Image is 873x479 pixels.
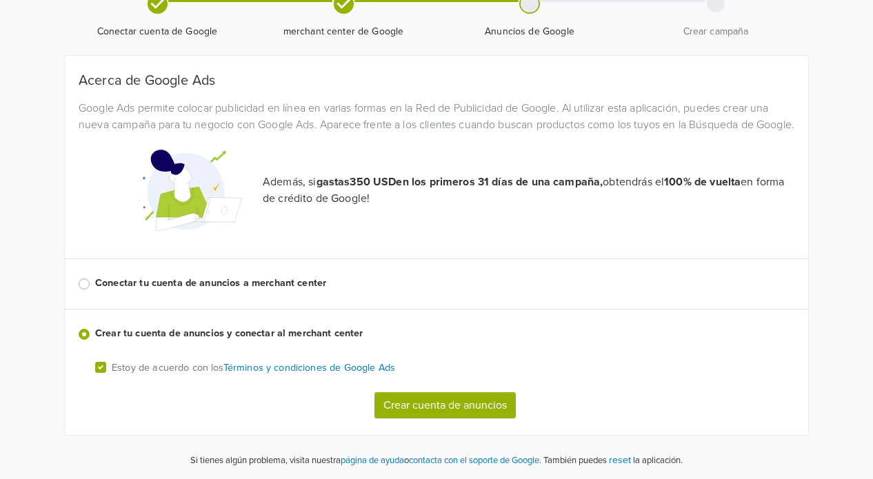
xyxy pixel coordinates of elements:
p: Estoy de acuerdo con los [112,360,395,376]
p: Si tienes algún problema, visita nuestra o . [190,454,541,468]
a: Términos y condiciones de Google Ads [223,362,395,374]
span: merchant center de Google [256,25,431,39]
span: Anuncios de Google [442,25,617,39]
a: página de ayuda [341,455,404,466]
div: Google Ads permite colocar publicidad en línea en varias formas en la Red de Publicidad de Google... [68,100,805,133]
h5: Acerca de Google Ads [79,72,794,89]
label: Conectar tu cuenta de anuncios a merchant center [95,276,794,291]
p: Además, si obtendrás el en forma de crédito de Google! [263,174,794,207]
label: Crear tu cuenta de anuncios y conectar al merchant center [95,326,794,341]
button: Crear cuenta de anuncios [374,392,516,418]
span: Conectar cuenta de Google [70,25,245,39]
img: Google Promotional Codes [139,139,242,242]
button: reset [609,452,631,468]
span: Crear campaña [628,25,803,39]
strong: 100% de vuelta [664,175,741,189]
a: contacta con el soporte de Google [409,455,539,466]
p: También puedes la aplicación. [541,452,683,468]
strong: gastas 350 USD en los primeros 31 días de una campaña, [317,175,603,189]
